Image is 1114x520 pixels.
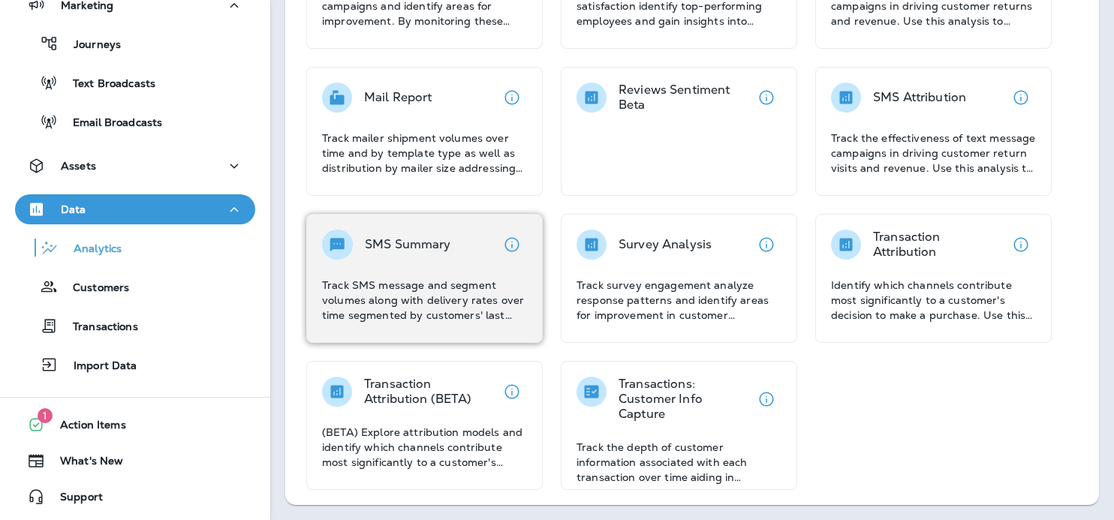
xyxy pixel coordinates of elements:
p: Import Data [59,359,137,374]
span: What's New [45,455,123,473]
span: 1 [38,408,53,423]
p: Transactions: Customer Info Capture [619,377,751,422]
p: Reviews Sentiment Beta [619,83,751,113]
p: Journeys [59,38,121,53]
button: View details [1006,83,1036,113]
p: SMS Attribution [873,90,966,105]
p: Email Broadcasts [58,116,162,131]
p: Transaction Attribution (BETA) [364,377,497,407]
p: Survey Analysis [619,237,712,252]
p: Identify which channels contribute most significantly to a customer's decision to make a purchase... [831,278,1036,323]
button: What's New [15,446,255,476]
p: Text Broadcasts [58,77,155,92]
button: Data [15,194,255,224]
button: View details [751,230,781,260]
p: Track mailer shipment volumes over time and by template type as well as distribution by mailer si... [322,131,527,176]
p: Mail Report [364,90,432,105]
button: View details [751,384,781,414]
button: Transactions [15,310,255,341]
p: Track SMS message and segment volumes along with delivery rates over time segmented by customers'... [322,278,527,323]
button: 1Action Items [15,410,255,440]
p: Assets [61,160,96,172]
span: Support [45,491,103,509]
button: Assets [15,151,255,181]
p: Transaction Attribution [873,230,1006,260]
p: SMS Summary [365,237,451,252]
p: Transactions [58,320,138,335]
button: View details [497,230,527,260]
button: View details [1006,230,1036,260]
button: View details [751,83,781,113]
p: Track survey engagement analyze response patterns and identify areas for improvement in customer ... [577,278,781,323]
button: View details [497,377,527,407]
p: Customers [58,281,129,296]
button: Analytics [15,232,255,263]
button: Text Broadcasts [15,67,255,98]
p: Track the effectiveness of text message campaigns in driving customer return visits and revenue. ... [831,131,1036,176]
p: Track the depth of customer information associated with each transaction over time aiding in asse... [577,440,781,485]
button: Customers [15,271,255,302]
button: View details [497,83,527,113]
p: Analytics [59,242,122,257]
button: Support [15,482,255,512]
span: Action Items [45,419,126,437]
button: Email Broadcasts [15,106,255,137]
p: Data [61,203,86,215]
button: Journeys [15,28,255,59]
p: (BETA) Explore attribution models and identify which channels contribute most significantly to a ... [322,425,527,470]
button: Import Data [15,349,255,380]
